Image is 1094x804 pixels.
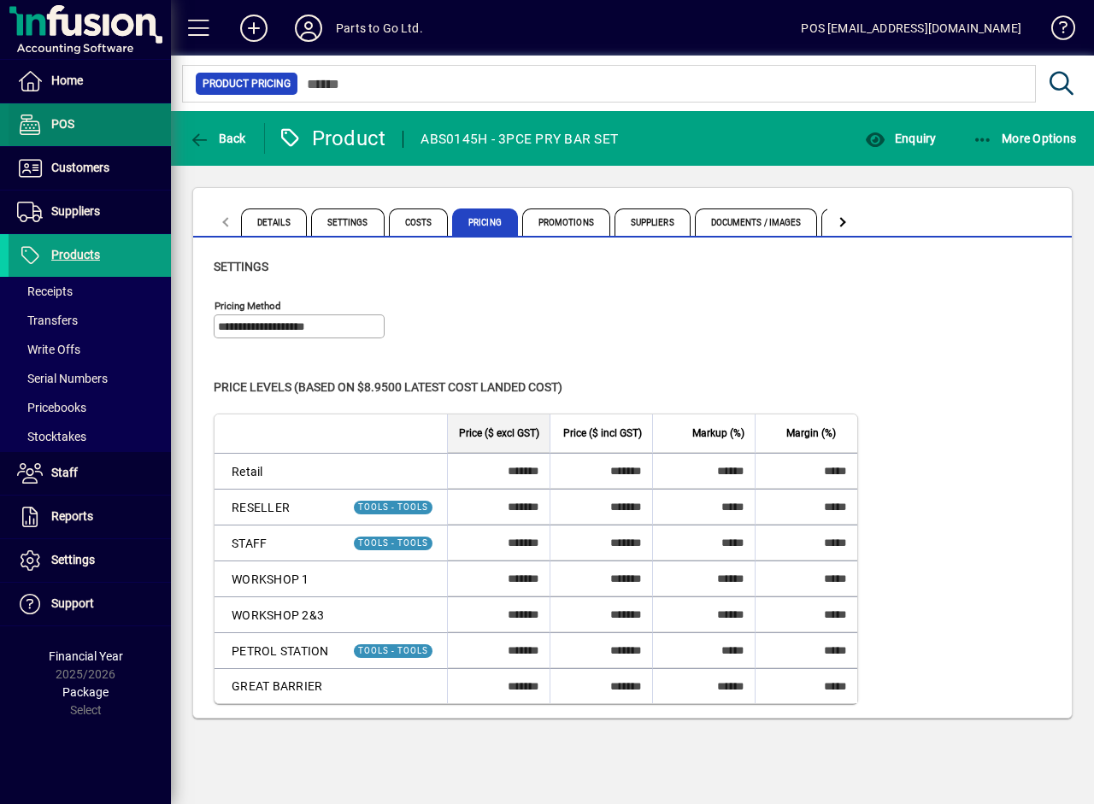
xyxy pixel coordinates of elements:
mat-label: Pricing method [215,300,281,312]
a: Serial Numbers [9,364,171,393]
a: Stocktakes [9,422,171,451]
span: Package [62,685,109,699]
td: WORKSHOP 1 [215,560,339,596]
span: Product Pricing [203,75,291,92]
span: Custom Fields [821,208,917,236]
span: Details [241,208,307,236]
a: Transfers [9,306,171,335]
td: PETROL STATION [215,632,339,668]
td: Retail [215,453,339,489]
span: TOOLS - TOOLS [358,502,428,512]
span: TOOLS - TOOLS [358,538,428,548]
div: ABS0145H - 3PCE PRY BAR SET [421,126,618,153]
button: More Options [968,123,1081,154]
span: Settings [51,553,95,566]
span: Transfers [17,314,78,327]
span: Stocktakes [17,430,86,443]
span: Financial Year [49,649,123,663]
span: Promotions [522,208,610,236]
span: Price ($ incl GST) [563,424,642,443]
span: Receipts [17,285,73,298]
a: Suppliers [9,191,171,233]
a: Pricebooks [9,393,171,422]
span: Price ($ excl GST) [459,424,539,443]
a: Staff [9,452,171,495]
span: Back [189,132,246,145]
button: Back [185,123,250,154]
span: Markup (%) [692,424,744,443]
span: Write Offs [17,343,80,356]
div: POS [EMAIL_ADDRESS][DOMAIN_NAME] [801,15,1021,42]
span: Home [51,73,83,87]
button: Profile [281,13,336,44]
span: Staff [51,466,78,479]
span: Settings [311,208,385,236]
span: Documents / Images [695,208,818,236]
td: GREAT BARRIER [215,668,339,703]
span: Products [51,248,100,261]
a: Settings [9,539,171,582]
td: STAFF [215,525,339,560]
span: Pricing [452,208,518,236]
span: Enquiry [865,132,936,145]
a: Knowledge Base [1038,3,1073,59]
span: Suppliers [51,204,100,218]
span: Support [51,596,94,610]
button: Enquiry [861,123,940,154]
span: Reports [51,509,93,523]
a: Home [9,60,171,103]
a: Reports [9,496,171,538]
a: Receipts [9,277,171,306]
a: POS [9,103,171,146]
a: Write Offs [9,335,171,364]
span: Margin (%) [786,424,836,443]
div: Product [278,125,386,152]
app-page-header-button: Back [171,123,265,154]
a: Support [9,583,171,625]
span: Costs [389,208,449,236]
span: TOOLS - TOOLS [358,646,428,655]
td: WORKSHOP 2&3 [215,596,339,632]
span: Customers [51,161,109,174]
span: Pricebooks [17,401,86,414]
span: Price levels (based on $8.9500 Latest cost landed cost) [214,380,562,394]
span: Settings [214,260,268,273]
span: Serial Numbers [17,372,108,385]
button: Add [226,13,281,44]
a: Customers [9,147,171,190]
span: POS [51,117,74,131]
div: Parts to Go Ltd. [336,15,423,42]
span: Suppliers [615,208,691,236]
span: More Options [973,132,1077,145]
td: RESELLER [215,489,339,525]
